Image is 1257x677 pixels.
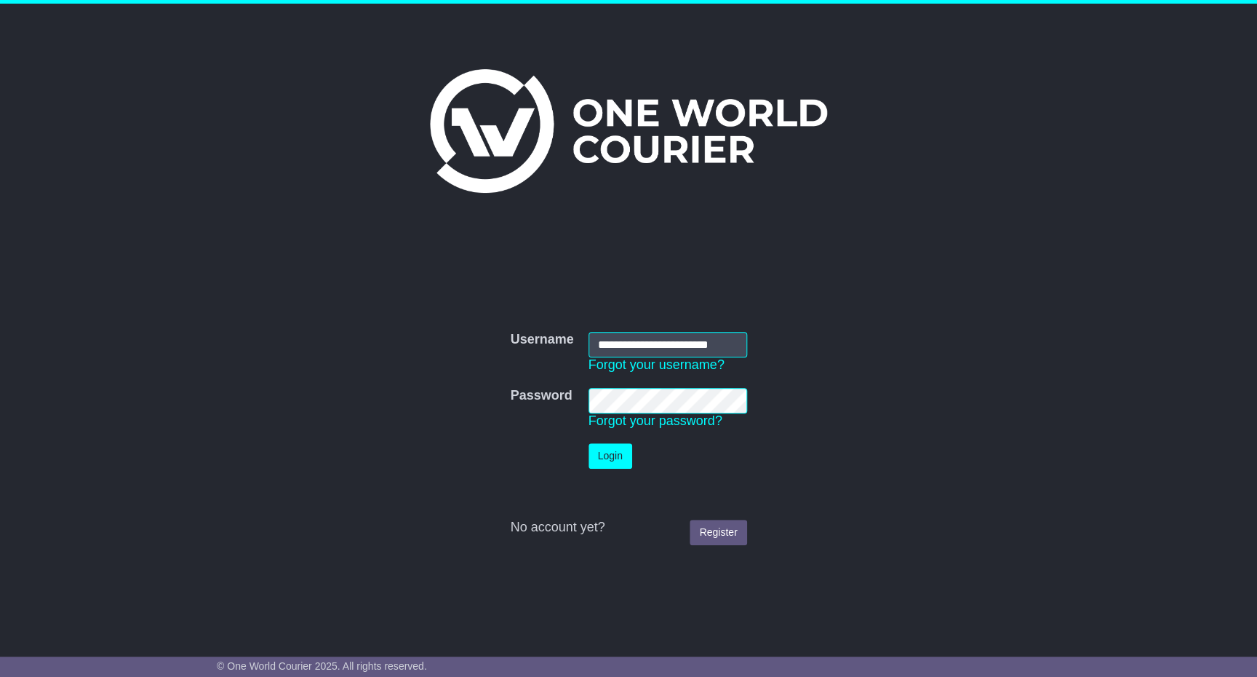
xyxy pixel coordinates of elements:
a: Forgot your username? [588,357,725,372]
span: © One World Courier 2025. All rights reserved. [217,660,427,672]
a: Forgot your password? [588,413,722,428]
img: One World [430,69,827,193]
div: No account yet? [510,520,746,536]
label: Password [510,388,572,404]
label: Username [510,332,573,348]
button: Login [588,443,632,469]
a: Register [690,520,746,545]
